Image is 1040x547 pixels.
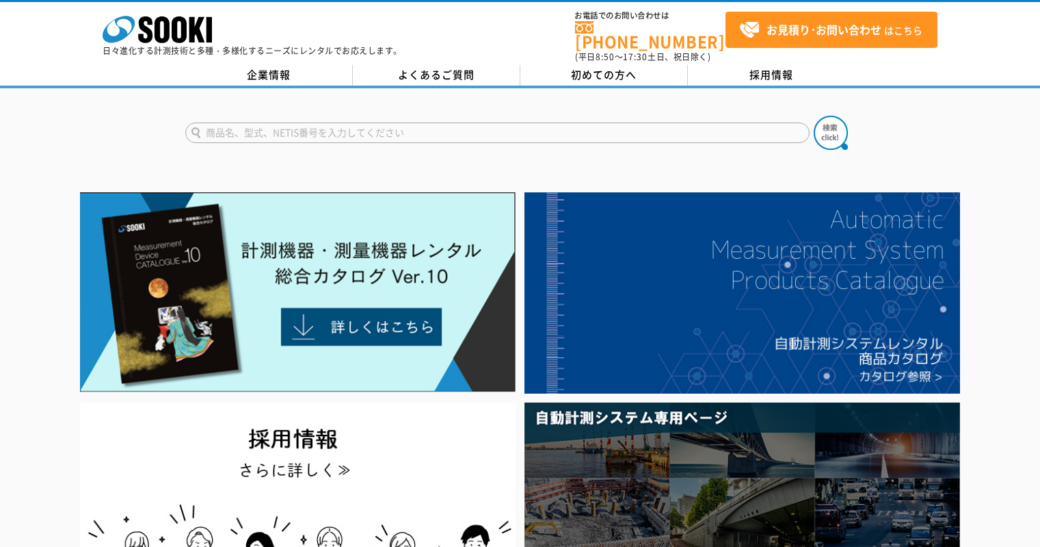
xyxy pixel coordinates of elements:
span: お電話でのお問い合わせは [575,12,725,20]
a: よくあるご質問 [353,65,520,86]
span: 初めての方へ [571,67,637,82]
img: btn_search.png [814,116,848,150]
strong: お見積り･お問い合わせ [766,21,881,38]
span: (平日 ～ 土日、祝日除く) [575,51,710,63]
img: Catalog Ver10 [80,192,516,392]
img: 自動計測システムカタログ [524,192,960,394]
a: 企業情報 [185,65,353,86]
a: 採用情報 [688,65,855,86]
span: はこちら [739,20,922,40]
span: 8:50 [596,51,615,63]
a: [PHONE_NUMBER] [575,21,725,49]
a: 初めての方へ [520,65,688,86]
input: 商品名、型式、NETIS番号を入力してください [185,123,810,143]
p: 日々進化する計測技術と多種・多様化するニーズにレンタルでお応えします。 [103,47,402,55]
span: 17:30 [623,51,648,63]
a: お見積り･お問い合わせはこちら [725,12,937,48]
